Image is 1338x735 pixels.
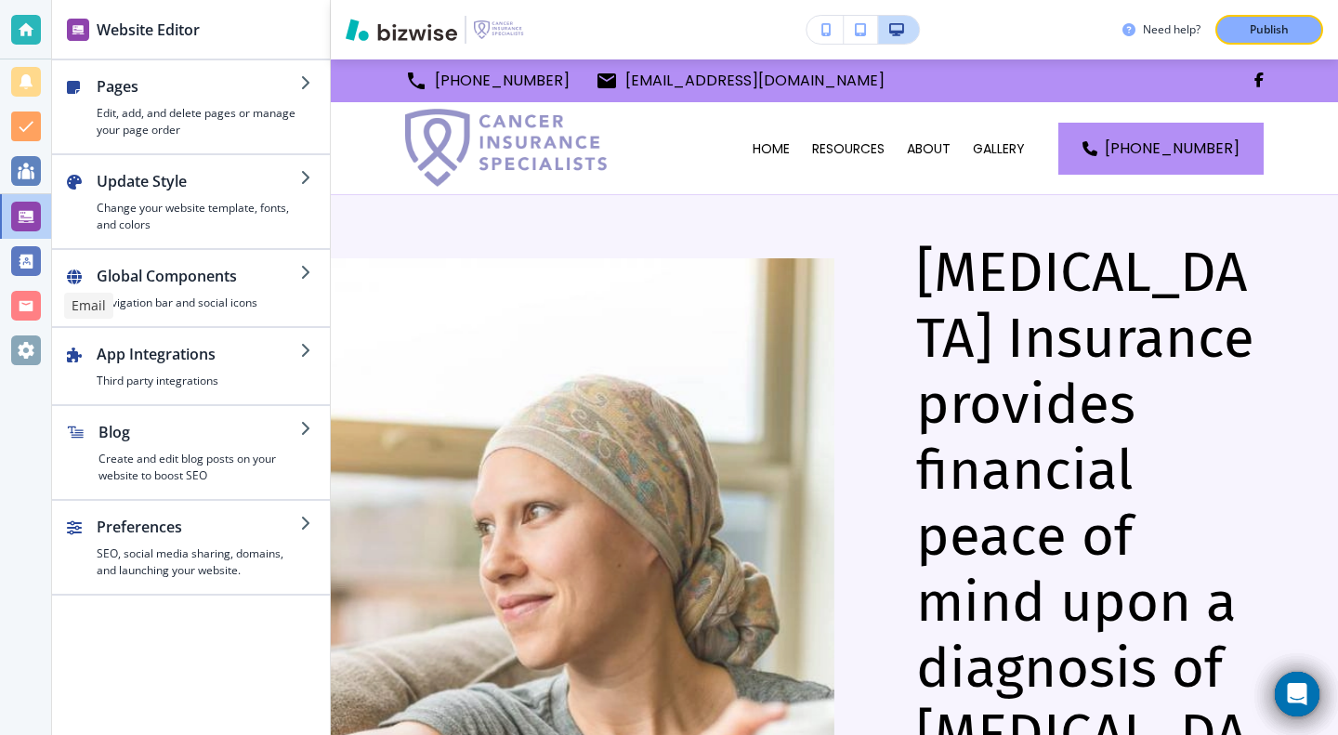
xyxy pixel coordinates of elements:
[346,19,457,41] img: Bizwise Logo
[97,19,200,41] h2: Website Editor
[1105,138,1240,160] span: [PHONE_NUMBER]
[52,155,330,248] button: Update StyleChange your website template, fonts, and colors
[97,265,300,287] h2: Global Components
[72,296,106,315] p: Email
[97,200,300,233] h4: Change your website template, fonts, and colors
[405,67,570,95] a: [PHONE_NUMBER]
[596,67,885,95] a: [EMAIL_ADDRESS][DOMAIN_NAME]
[907,139,951,158] p: ABOUT
[97,343,300,365] h2: App Integrations
[52,250,330,326] button: Global ComponentsNavigation bar and social icons
[405,109,610,187] img: Cancer Insurance Specialists
[52,406,330,499] button: BlogCreate and edit blog posts on your website to boost SEO
[435,67,570,95] p: [PHONE_NUMBER]
[625,67,885,95] p: [EMAIL_ADDRESS][DOMAIN_NAME]
[97,170,300,192] h2: Update Style
[1250,21,1289,38] p: Publish
[1143,21,1200,38] h3: Need help?
[97,295,300,311] h4: Navigation bar and social icons
[1058,123,1264,175] a: [PHONE_NUMBER]
[474,20,524,40] img: Your Logo
[97,75,300,98] h2: Pages
[753,139,790,158] p: HOME
[973,139,1025,158] p: GALLERY
[97,373,300,389] h4: Third party integrations
[97,545,300,579] h4: SEO, social media sharing, domains, and launching your website.
[1275,672,1319,716] div: Open Intercom Messenger
[97,516,300,538] h2: Preferences
[97,105,300,138] h4: Edit, add, and delete pages or manage your page order
[1215,15,1323,45] button: Publish
[52,60,330,153] button: PagesEdit, add, and delete pages or manage your page order
[98,421,300,443] h2: Blog
[52,501,330,594] button: PreferencesSEO, social media sharing, domains, and launching your website.
[67,19,89,41] img: editor icon
[52,328,330,404] button: App IntegrationsThird party integrations
[812,139,885,158] p: RESOURCES
[98,451,300,484] h4: Create and edit blog posts on your website to boost SEO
